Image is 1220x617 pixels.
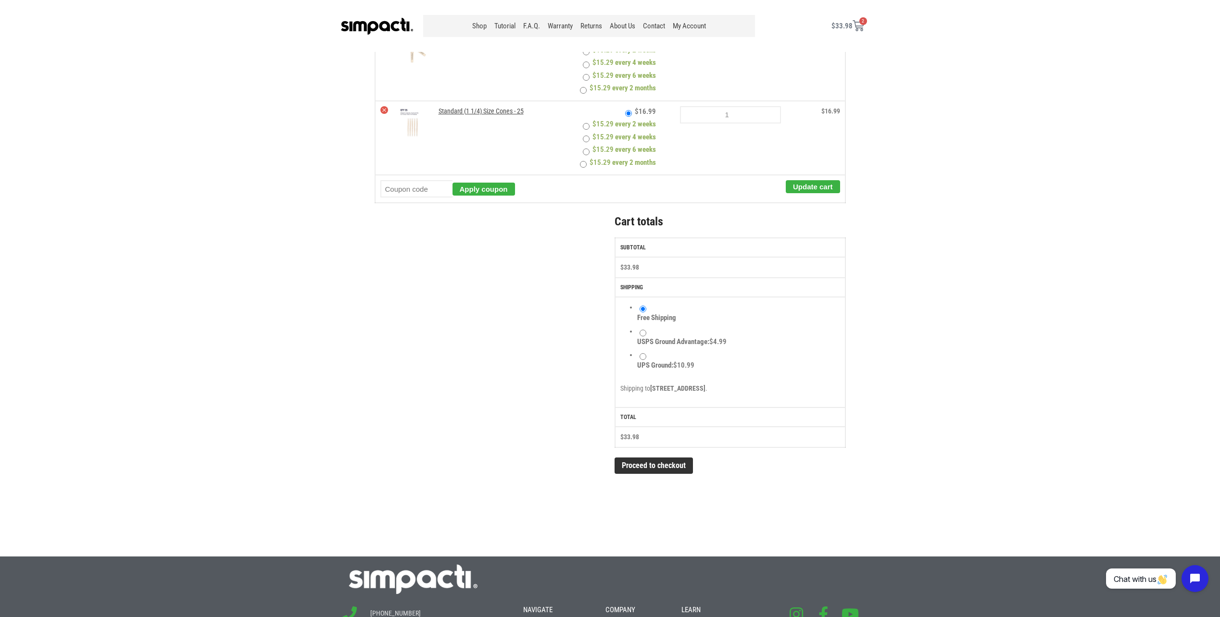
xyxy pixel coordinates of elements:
[616,408,844,427] th: Total
[673,361,694,370] bdi: 10.99
[544,15,577,37] a: Warranty
[620,263,624,271] span: $
[592,58,596,67] span: $
[831,22,853,30] bdi: 33.98
[673,361,677,370] span: $
[615,58,656,67] span: every 4 weeks
[650,384,705,392] strong: [STREET_ADDRESS]
[590,84,593,92] span: $
[583,136,590,142] input: $15.29 every 4 weeks
[786,180,840,193] button: Update cart
[639,15,669,37] a: Contact
[380,180,453,197] input: Coupon code
[592,58,614,67] span: 15.29
[580,87,587,94] input: $15.29 every 2 months
[620,433,639,441] bdi: 33.98
[491,15,519,37] a: Tutorial
[620,383,840,394] p: Shipping to .
[635,107,639,116] span: $
[820,14,876,37] a: $33.98 2
[592,71,614,80] span: 15.29
[583,62,590,68] input: $15.29 every 4 weeks
[592,71,596,80] span: $
[859,17,867,25] span: 2
[580,161,587,168] input: $15.29 every 2 months
[637,312,840,323] label: Free Shipping
[592,145,614,154] span: 15.29
[583,74,590,81] input: $15.29 every 6 weeks
[592,46,614,54] span: 15.29
[605,606,672,614] h4: Company
[590,158,611,167] span: 15.29
[625,110,632,117] input: $16.99
[635,107,656,116] span: 16.99
[821,107,825,115] span: $
[612,158,656,167] span: every 2 months
[681,606,757,614] h4: Learn
[592,46,596,54] span: $
[590,158,593,167] span: $
[523,606,595,614] h4: navigate
[615,133,656,141] span: every 4 weeks
[453,183,515,196] button: Apply coupon
[821,107,840,115] bdi: 16.99
[615,46,656,54] span: every 2 weeks
[615,145,656,154] span: every 6 weeks
[592,133,614,141] span: 15.29
[380,106,388,114] a: Remove Standard (1 1/4) Size Cones - 25 from cart
[620,433,624,441] span: $
[583,123,590,130] input: $15.29 every 2 weeks
[616,238,844,258] th: Subtotal
[669,15,710,37] a: My Account
[577,15,606,37] a: Returns
[615,457,693,474] a: Proceed to checkout
[615,71,656,80] span: every 6 weeks
[583,49,590,55] input: $15.29 every 2 weeks
[468,15,491,37] a: Shop
[709,337,713,346] span: $
[616,278,844,297] th: Shipping
[612,84,656,92] span: every 2 months
[583,148,590,155] input: $15.29 every 6 weeks
[620,263,639,271] bdi: 33.98
[439,107,524,115] a: Standard (1 1/4) Size Cones - 25
[398,106,429,137] img: 25 Standard (1 1/4 Size) Simpacti Cones - Designed for a Perfect Fit with packNpuff V1 & V2
[709,337,727,346] bdi: 4.99
[606,15,639,37] a: About Us
[831,22,835,30] span: $
[519,15,544,37] a: F.A.Q.
[590,84,611,92] span: 15.29
[680,106,781,123] input: Product quantity
[592,145,596,154] span: $
[615,120,656,128] span: every 2 weeks
[637,360,840,371] label: UPS Ground:
[592,133,596,141] span: $
[592,120,614,128] span: 15.29
[592,120,596,128] span: $
[615,213,845,230] h2: Cart totals
[637,336,840,347] label: USPS Ground Advantage:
